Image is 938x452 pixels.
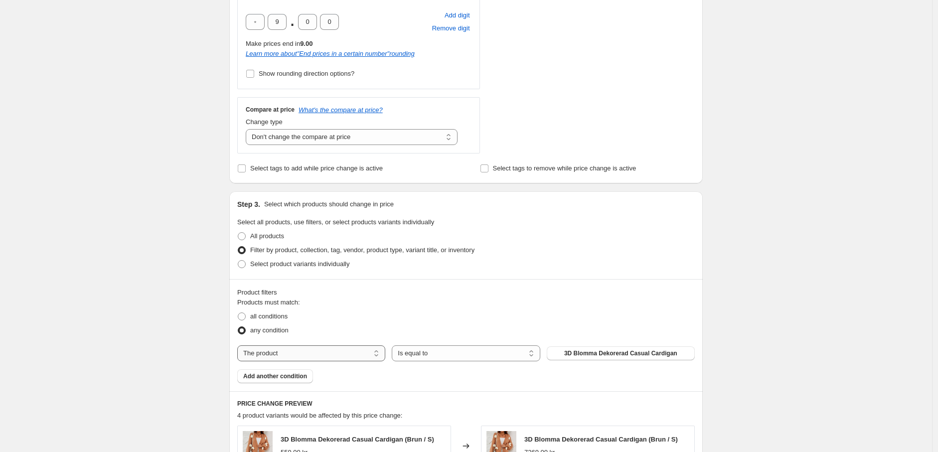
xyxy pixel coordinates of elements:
span: Select product variants individually [250,260,349,268]
span: Show rounding direction options? [259,70,354,77]
span: . [290,14,295,30]
button: Add another condition [237,369,313,383]
h3: Compare at price [246,106,295,114]
span: Add another condition [243,372,307,380]
span: any condition [250,326,289,334]
input: ﹡ [268,14,287,30]
span: Products must match: [237,299,300,306]
span: 3D Blomma Dekorerad Casual Cardigan (Brun / S) [524,436,678,443]
p: Select which products should change in price [264,199,394,209]
h2: Step 3. [237,199,260,209]
span: 3D Blomma Dekorerad Casual Cardigan (Brun / S) [281,436,434,443]
span: Select tags to add while price change is active [250,164,383,172]
button: 3D Blomma Dekorerad Casual Cardigan [547,346,695,360]
span: Remove digit [432,23,470,33]
input: ﹡ [298,14,317,30]
button: Add placeholder [443,9,471,22]
span: All products [250,232,284,240]
button: What's the compare at price? [299,106,383,114]
span: Change type [246,118,283,126]
a: Learn more about"End prices in a certain number"rounding [246,50,415,57]
span: Make prices end in [246,40,313,47]
b: 9.00 [300,40,313,47]
div: Product filters [237,288,695,298]
input: ﹡ [320,14,339,30]
span: Select all products, use filters, or select products variants individually [237,218,434,226]
span: all conditions [250,312,288,320]
span: 3D Blomma Dekorerad Casual Cardigan [564,349,677,357]
h6: PRICE CHANGE PREVIEW [237,400,695,408]
input: ﹡ [246,14,265,30]
span: 4 product variants would be affected by this price change: [237,412,402,419]
span: Select tags to remove while price change is active [493,164,636,172]
span: Add digit [445,10,470,20]
span: Filter by product, collection, tag, vendor, product type, variant title, or inventory [250,246,474,254]
button: Remove placeholder [431,22,471,35]
i: Learn more about " End prices in a certain number " rounding [246,50,415,57]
